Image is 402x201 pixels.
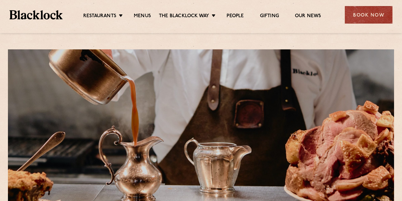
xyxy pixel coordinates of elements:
a: Menus [134,13,151,20]
div: Book Now [345,6,392,24]
a: The Blacklock Way [159,13,209,20]
a: People [227,13,244,20]
a: Restaurants [83,13,116,20]
a: Our News [295,13,321,20]
img: BL_Textured_Logo-footer-cropped.svg [10,10,63,19]
a: Gifting [260,13,279,20]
